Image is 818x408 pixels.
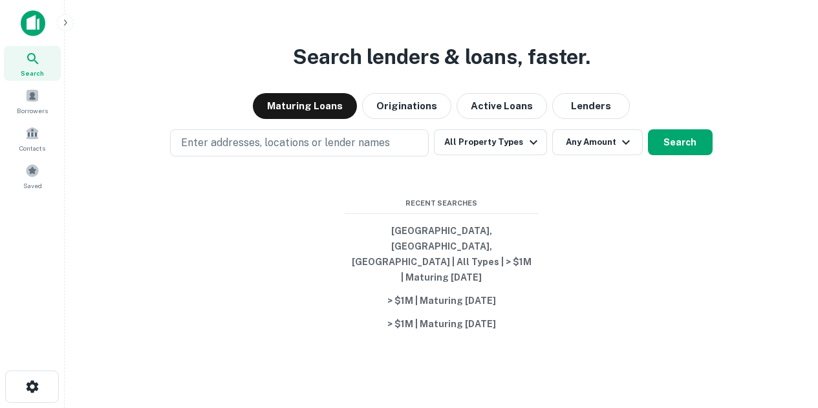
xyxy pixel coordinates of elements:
button: Lenders [552,93,630,119]
button: > $1M | Maturing [DATE] [345,312,539,336]
p: Enter addresses, locations or lender names [181,135,390,151]
img: capitalize-icon.png [21,10,45,36]
a: Search [4,46,61,81]
span: Contacts [19,143,45,153]
a: Borrowers [4,83,61,118]
button: Search [648,129,713,155]
a: Contacts [4,121,61,156]
button: [GEOGRAPHIC_DATA], [GEOGRAPHIC_DATA], [GEOGRAPHIC_DATA] | All Types | > $1M | Maturing [DATE] [345,219,539,289]
button: All Property Types [434,129,546,155]
button: Originations [362,93,451,119]
span: Borrowers [17,105,48,116]
span: Recent Searches [345,198,539,209]
button: Enter addresses, locations or lender names [170,129,429,156]
button: Any Amount [552,129,643,155]
span: Saved [23,180,42,191]
iframe: Chat Widget [753,305,818,367]
a: Saved [4,158,61,193]
button: Active Loans [457,93,547,119]
span: Search [21,68,44,78]
button: > $1M | Maturing [DATE] [345,289,539,312]
button: Maturing Loans [253,93,357,119]
h3: Search lenders & loans, faster. [293,41,590,72]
